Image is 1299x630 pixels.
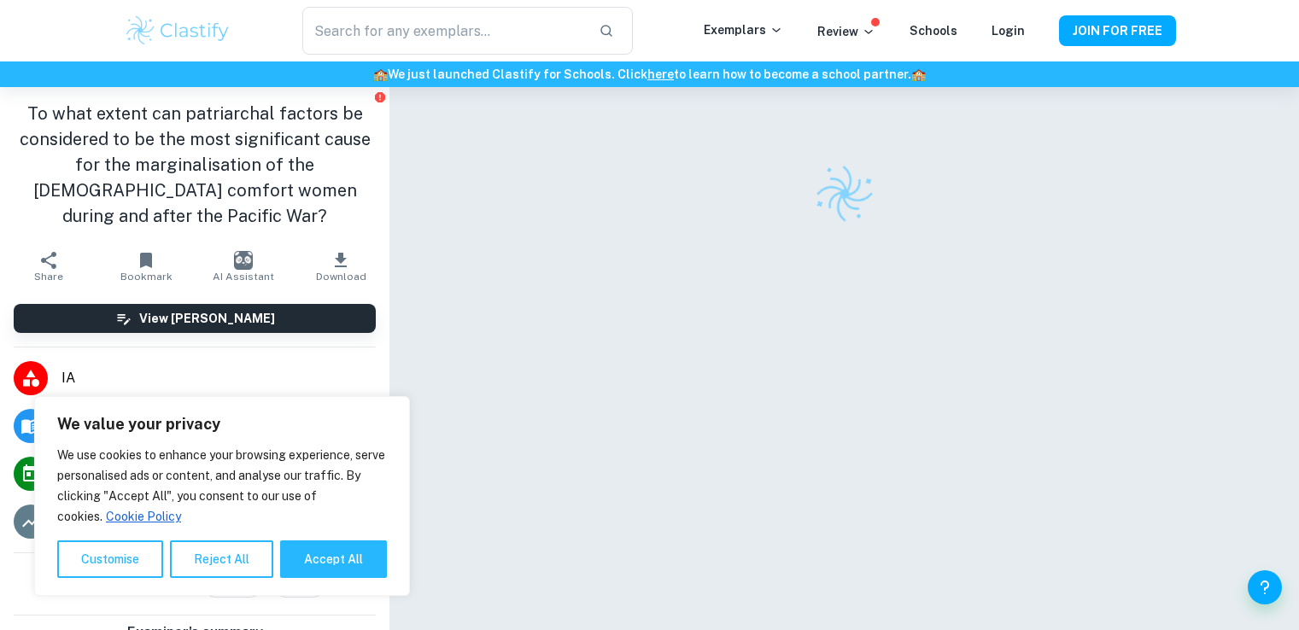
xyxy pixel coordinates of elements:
[195,242,292,290] button: AI Assistant
[124,14,232,48] img: Clastify logo
[34,396,410,596] div: We value your privacy
[97,242,195,290] button: Bookmark
[105,509,182,524] a: Cookie Policy
[292,242,389,290] button: Download
[280,540,387,578] button: Accept All
[57,445,387,527] p: We use cookies to enhance your browsing experience, serve personalised ads or content, and analys...
[34,271,63,283] span: Share
[1248,570,1282,604] button: Help and Feedback
[647,67,674,81] a: here
[911,67,926,81] span: 🏫
[57,414,387,435] p: We value your privacy
[373,90,386,103] button: Report issue
[14,101,376,229] h1: To what extent can patriarchal factors be considered to be the most significant cause for the mar...
[120,271,173,283] span: Bookmark
[14,304,376,333] button: View [PERSON_NAME]
[61,368,376,388] span: IA
[3,65,1296,84] h6: We just launched Clastify for Schools. Click to learn how to become a school partner.
[808,157,881,230] img: Clastify logo
[213,271,274,283] span: AI Assistant
[704,20,783,39] p: Exemplars
[316,271,366,283] span: Download
[170,540,273,578] button: Reject All
[992,24,1025,38] a: Login
[1059,15,1176,46] button: JOIN FOR FREE
[234,251,253,270] img: AI Assistant
[139,309,275,328] h6: View [PERSON_NAME]
[57,540,163,578] button: Customise
[373,67,388,81] span: 🏫
[302,7,584,55] input: Search for any exemplars...
[817,22,875,41] p: Review
[910,24,957,38] a: Schools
